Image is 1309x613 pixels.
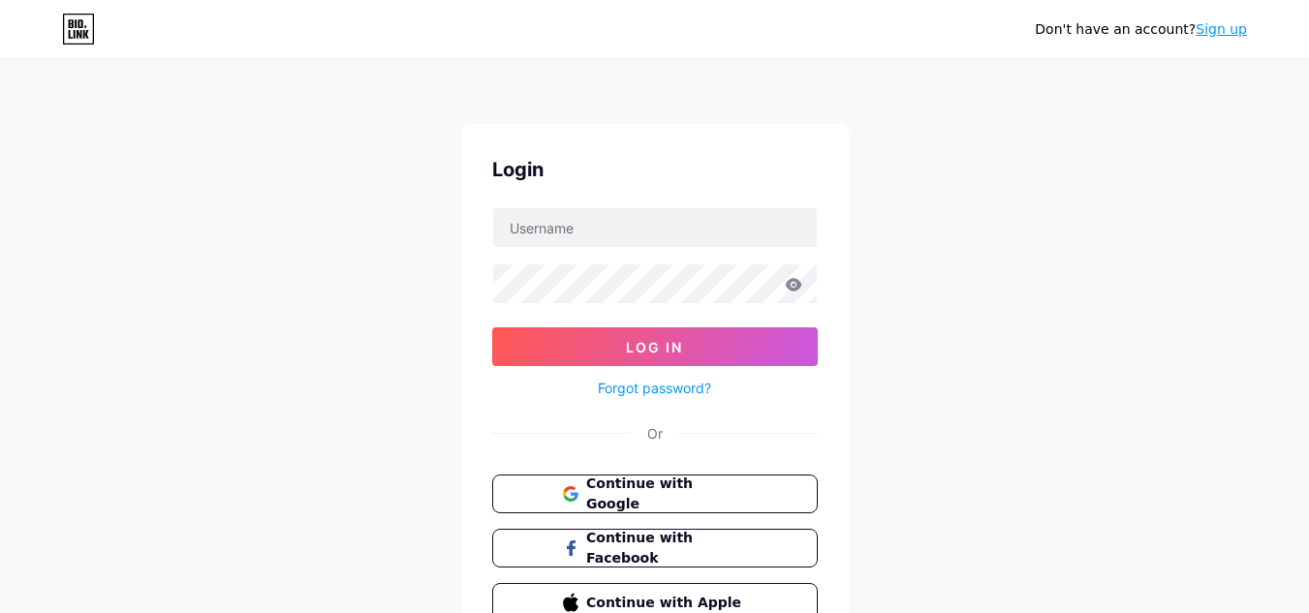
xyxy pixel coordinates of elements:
[586,528,746,568] span: Continue with Facebook
[492,475,818,513] button: Continue with Google
[492,155,818,184] div: Login
[493,208,817,247] input: Username
[1196,21,1247,37] a: Sign up
[598,378,711,398] a: Forgot password?
[1035,19,1247,40] div: Don't have an account?
[492,327,818,366] button: Log In
[626,339,683,355] span: Log In
[647,423,663,444] div: Or
[586,593,746,613] span: Continue with Apple
[586,474,746,514] span: Continue with Google
[492,529,818,567] button: Continue with Facebook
